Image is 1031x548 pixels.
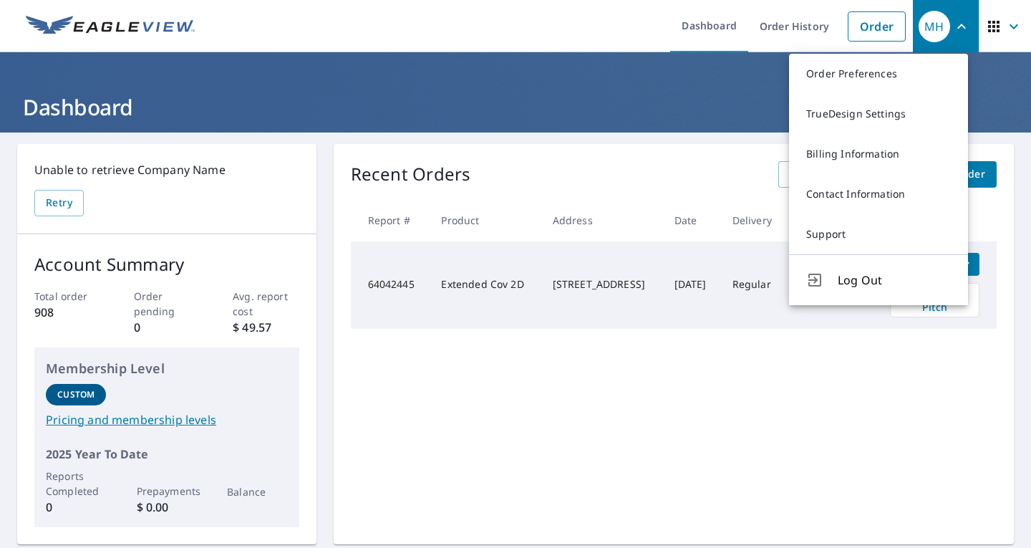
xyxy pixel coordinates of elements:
button: Log Out [789,254,968,305]
p: $ 0.00 [137,499,197,516]
th: Address [541,199,663,241]
a: Order Preferences [789,54,968,94]
img: EV Logo [26,16,195,37]
p: 0 [134,319,200,336]
p: $ 49.57 [233,319,299,336]
p: Account Summary [34,251,299,277]
p: 0 [46,499,106,516]
p: Membership Level [46,359,288,378]
p: Reports Completed [46,468,106,499]
p: Balance [227,484,287,499]
a: Pricing and membership levels [46,411,288,428]
p: 2025 Year To Date [46,446,288,463]
p: Total order [34,289,100,304]
p: Prepayments [137,484,197,499]
div: [STREET_ADDRESS] [553,277,652,292]
th: Status [787,199,878,241]
p: Custom [57,388,95,401]
a: View All Orders [778,161,880,188]
a: Support [789,214,968,254]
td: Extended Cov 2D [430,241,541,329]
th: Date [663,199,721,241]
th: Report # [351,199,430,241]
h1: Dashboard [17,92,1014,122]
p: Unable to retrieve Company Name [34,161,299,178]
a: Contact Information [789,174,968,214]
div: MH [919,11,950,42]
th: Product [430,199,541,241]
span: Retry [46,194,72,212]
td: 64042445 [351,241,430,329]
th: Delivery [721,199,787,241]
a: Order [848,11,906,42]
p: Recent Orders [351,161,471,188]
p: Order pending [134,289,200,319]
p: 908 [34,304,100,321]
p: Avg. report cost [233,289,299,319]
td: Regular [721,241,787,329]
a: TrueDesign Settings [789,94,968,134]
span: Log Out [838,271,951,289]
button: Retry [34,190,84,216]
a: Billing Information [789,134,968,174]
td: [DATE] [663,241,721,329]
